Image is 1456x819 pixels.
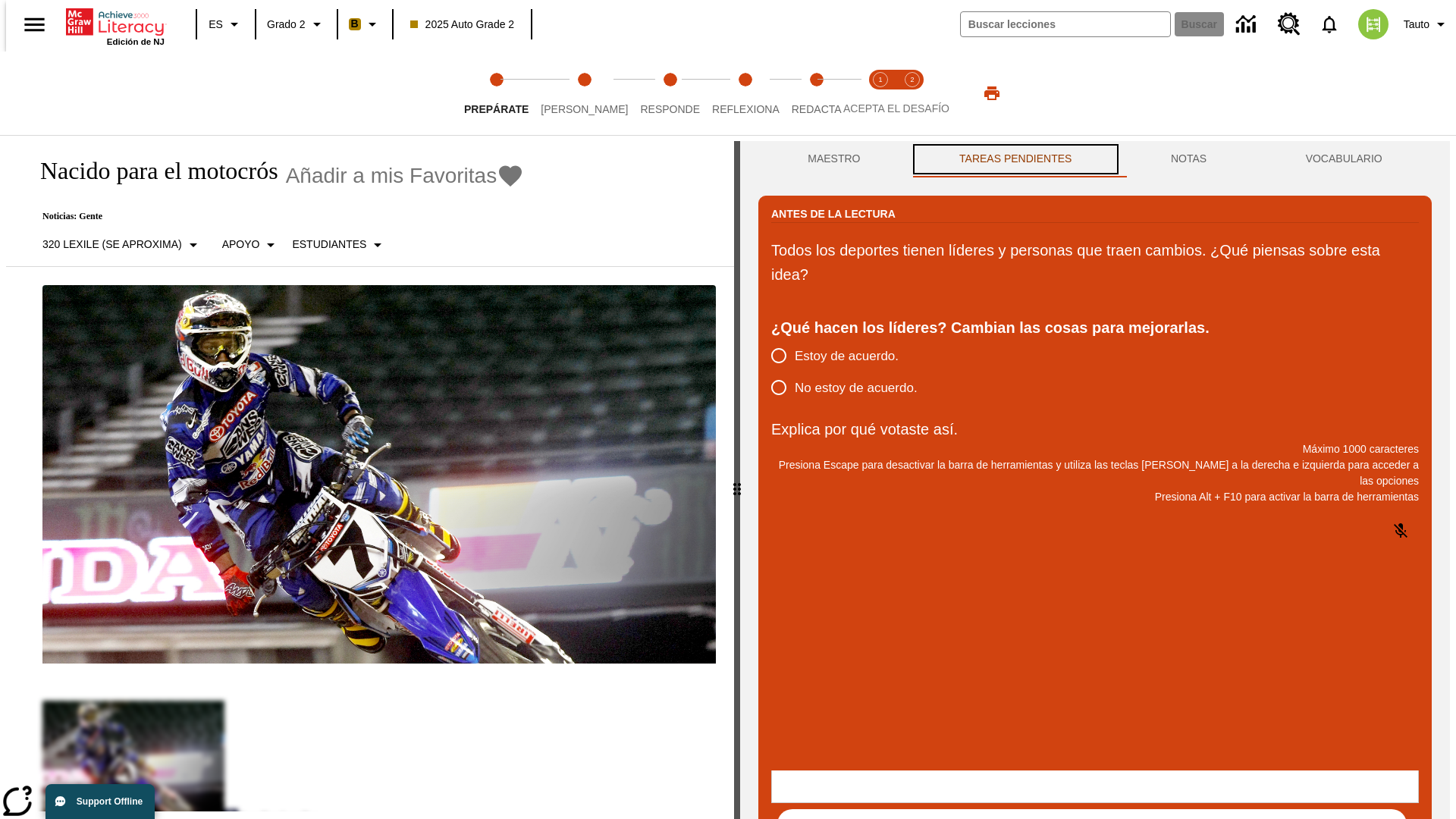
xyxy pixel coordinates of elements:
[286,162,525,189] button: Añadir a mis Favoritas - Nacido para el motocrós
[961,12,1170,36] input: Buscar campo
[66,5,165,46] div: Portada
[24,157,278,185] h1: Nacido para el motocrós
[771,315,1419,340] div: ¿Qué hacen los líderes? Cambian las cosas para mejorarlas.
[351,14,359,33] span: B
[1122,141,1257,177] button: NOTAS
[529,52,640,135] button: Lee step 2 of 5
[700,52,792,135] button: Reflexiona step 4 of 5
[712,103,780,115] span: Reflexiona
[890,52,934,135] button: Acepta el desafío contesta step 2 of 2
[1398,11,1456,38] button: Perfil/Configuración
[792,103,842,115] span: Redacta
[740,141,1450,819] div: activity
[771,457,1419,489] p: Presiona Escape para desactivar la barra de herramientas y utiliza las teclas [PERSON_NAME] a la ...
[795,378,918,398] span: No estoy de acuerdo.
[410,17,515,33] span: 2025 Auto Grade 2
[843,102,949,115] span: ACEPTA EL DESAFÍO
[42,285,716,664] img: El corredor de motocrós James Stewart vuela por los aires en su motocicleta de montaña
[1358,9,1389,39] img: avatar image
[222,237,260,253] p: Apoyo
[286,231,393,259] button: Seleccionar estudiante
[1382,513,1419,549] button: Haga clic para activar la función de reconocimiento de voz
[1256,141,1432,177] button: VOCABULARIO
[628,52,712,135] button: Responde step 3 of 5
[771,238,1419,287] p: Todos los deportes tienen líderes y personas que traen cambios. ¿Qué piensas sobre esta idea?
[910,141,1122,177] button: TAREAS PENDIENTES
[640,103,700,115] span: Responde
[771,489,1419,505] p: Presiona Alt + F10 para activar la barra de herramientas
[6,141,734,811] div: reading
[758,141,1432,177] div: Instructional Panel Tabs
[202,11,250,38] button: Lenguaje: ES, Selecciona un idioma
[45,784,155,819] button: Support Offline
[286,164,497,188] span: Añadir a mis Favoritas
[758,141,910,177] button: Maestro
[780,52,854,135] button: Redacta step 5 of 5
[36,231,209,259] button: Seleccione Lexile, 320 Lexile (Se aproxima)
[1310,5,1349,44] a: Notificaciones
[878,76,882,83] text: 1
[107,37,165,46] span: Edición de NJ
[771,441,1419,457] p: Máximo 1000 caracteres
[292,237,366,253] p: Estudiantes
[1269,4,1310,45] a: Centro de recursos, Se abrirá en una pestaña nueva.
[771,206,896,222] h2: Antes de la lectura
[541,103,628,115] span: [PERSON_NAME]
[452,52,541,135] button: Prepárate step 1 of 5
[858,52,902,135] button: Acepta el desafío lee step 1 of 2
[968,80,1016,107] button: Imprimir
[42,237,182,253] p: 320 Lexile (Se aproxima)
[771,417,1419,441] p: Explica por qué votaste así.
[1227,4,1269,45] a: Centro de información
[464,103,529,115] span: Prepárate
[216,231,287,259] button: Tipo de apoyo, Apoyo
[771,340,930,403] div: poll
[1349,5,1398,44] button: Escoja un nuevo avatar
[77,796,143,807] span: Support Offline
[267,17,306,33] span: Grado 2
[910,76,914,83] text: 2
[1404,17,1429,33] span: Tauto
[209,17,223,33] span: ES
[343,11,388,38] button: Boost El color de la clase es anaranjado claro. Cambiar el color de la clase.
[6,12,221,26] body: Explica por qué votaste así. Máximo 1000 caracteres Presiona Alt + F10 para activar la barra de h...
[12,2,57,47] button: Abrir el menú lateral
[734,141,740,819] div: Pulsa la tecla de intro o la barra espaciadora y luego presiona las flechas de derecha e izquierd...
[795,347,899,366] span: Estoy de acuerdo.
[261,11,332,38] button: Grado: Grado 2, Elige un grado
[24,211,524,222] p: Noticias: Gente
